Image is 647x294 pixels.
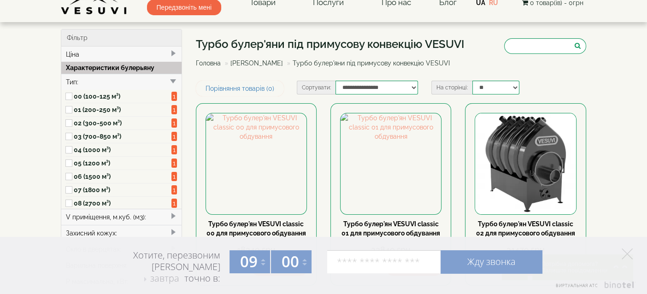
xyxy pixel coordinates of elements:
[196,59,221,67] a: Головна
[171,172,177,181] span: 1
[61,74,182,90] div: Тип:
[282,251,299,272] span: 00
[196,38,465,50] h1: Турбо булер'яни під примусову конвекцію VESUVI
[61,209,182,225] div: V приміщення, м.куб. (м3):
[61,47,182,62] div: Ціна
[171,159,177,168] span: 1
[74,172,171,181] label: 06 (1500 м³)
[171,105,177,114] span: 1
[98,249,220,285] div: Хотите, перезвоним [PERSON_NAME] точно в:
[206,220,306,237] a: Турбо булер'ян VESUVI classic 00 для примусового обдування
[431,81,472,94] label: На сторінці:
[171,118,177,128] span: 1
[74,199,171,208] label: 08 (2700 м³)
[74,145,171,154] label: 04 (1000 м³)
[74,185,171,194] label: 07 (1800 м³)
[341,220,440,237] a: Турбо булер'ян VESUVI classic 01 для примусового обдування
[206,113,306,214] img: Турбо булер'ян VESUVI classic 00 для примусового обдування
[61,225,182,241] div: Захисний кожух:
[61,29,182,47] div: Фільтр
[240,251,258,272] span: 09
[74,105,171,114] label: 01 (200-250 м³)
[171,132,177,141] span: 1
[341,113,441,214] img: Турбо булер'ян VESUVI classic 01 для примусового обдування
[171,92,177,101] span: 1
[150,272,179,284] span: завтра
[285,59,450,68] li: Турбо булер'яни під примусову конвекцію VESUVI
[74,118,171,128] label: 02 (300-500 м³)
[556,282,598,288] span: Виртуальная АТС
[230,59,283,67] a: [PERSON_NAME]
[476,220,575,237] a: Турбо булер'ян VESUVI classic 02 для примусового обдування
[550,282,635,294] a: Виртуальная АТС
[441,250,542,273] a: Жду звонка
[475,113,576,214] img: Турбо булер'ян VESUVI classic 02 для примусового обдування
[61,62,182,74] div: Характеристики булерьяну
[171,145,177,154] span: 1
[196,81,284,96] a: Порівняння товарів (0)
[74,132,171,141] label: 03 (700-850 м³)
[171,199,177,208] span: 1
[74,92,171,101] label: 00 (100-125 м³)
[74,159,171,168] label: 05 (1200 м³)
[297,81,335,94] label: Сортувати:
[171,185,177,194] span: 1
